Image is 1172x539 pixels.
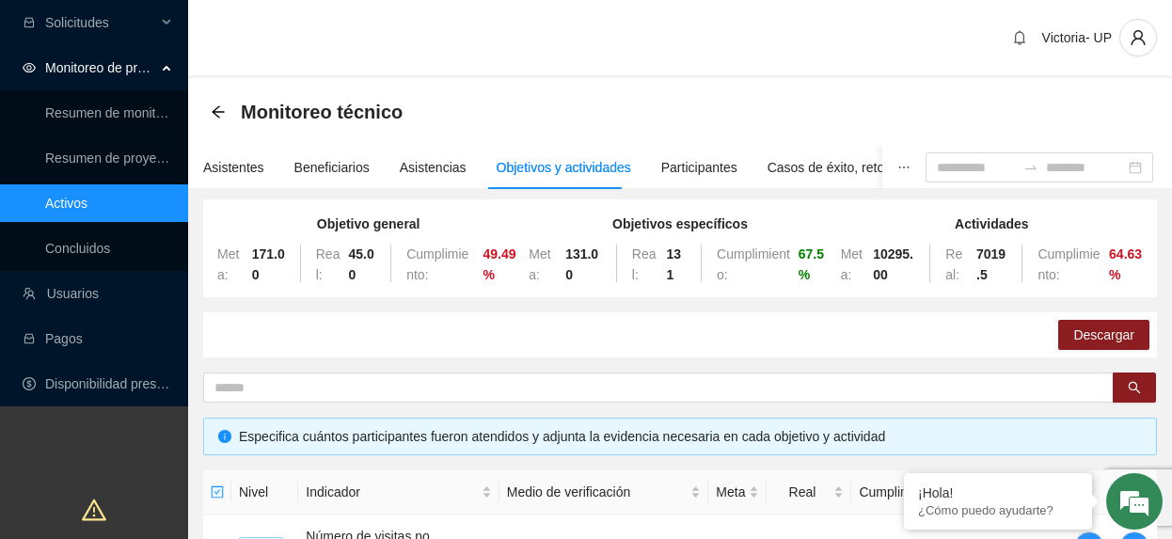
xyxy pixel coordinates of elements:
[799,246,824,282] strong: 67.5 %
[774,482,830,502] span: Real
[483,246,515,282] strong: 49.49 %
[1073,325,1134,345] span: Descargar
[497,157,631,178] div: Objetivos y actividades
[23,61,36,74] span: eye
[45,105,182,120] a: Resumen de monitoreo
[945,246,962,282] span: Real:
[612,216,748,231] strong: Objetivos específicos
[1023,160,1038,175] span: to
[45,376,206,391] a: Disponibilidad presupuestal
[897,161,911,174] span: ellipsis
[239,426,1142,447] div: Especifica cuántos participantes fueron atendidos y adjunta la evidencia necesaria en cada objeti...
[218,430,231,443] span: info-circle
[859,482,940,502] span: Cumplimiento
[1128,381,1141,396] span: search
[231,470,298,515] th: Nivel
[1037,246,1100,282] span: Cumplimiento:
[918,485,1078,500] div: ¡Hola!
[841,246,863,282] span: Meta:
[632,246,657,282] span: Real:
[217,246,239,282] span: Meta:
[23,16,36,29] span: inbox
[82,498,106,522] span: warning
[768,157,968,178] div: Casos de éxito, retos y obstáculos
[716,482,745,502] span: Meta
[976,246,1006,282] strong: 7019.5
[1120,29,1156,46] span: user
[211,104,226,119] span: arrow-left
[1023,160,1038,175] span: swap-right
[667,246,682,282] strong: 131
[298,470,499,515] th: Indicador
[955,216,1029,231] strong: Actividades
[203,157,264,178] div: Asistentes
[661,157,737,178] div: Participantes
[406,246,468,282] span: Cumplimiento:
[211,104,226,120] div: Back
[918,503,1078,517] p: ¿Cómo puedo ayudarte?
[1005,23,1035,53] button: bell
[708,470,767,515] th: Meta
[529,246,550,282] span: Meta:
[499,470,709,515] th: Medio de verificación
[507,482,688,502] span: Medio de verificación
[294,157,370,178] div: Beneficiarios
[252,246,285,282] strong: 171.00
[1113,373,1156,403] button: search
[1109,246,1142,282] strong: 64.63 %
[400,157,467,178] div: Asistencias
[316,246,341,282] span: Real:
[349,246,374,282] strong: 45.00
[45,241,110,256] a: Concluidos
[45,49,156,87] span: Monitoreo de proyectos
[306,482,477,502] span: Indicador
[565,246,598,282] strong: 131.00
[317,216,420,231] strong: Objetivo general
[241,97,403,127] span: Monitoreo técnico
[45,196,87,211] a: Activos
[1006,30,1034,45] span: bell
[882,146,926,189] button: ellipsis
[45,151,246,166] a: Resumen de proyectos aprobados
[45,331,83,346] a: Pagos
[851,470,961,515] th: Cumplimiento
[1042,30,1112,45] span: Victoria- UP
[211,485,224,499] span: check-square
[1119,19,1157,56] button: user
[47,286,99,301] a: Usuarios
[767,470,851,515] th: Real
[45,4,156,41] span: Solicitudes
[873,246,913,282] strong: 10295.00
[1058,320,1149,350] button: Descargar
[961,470,1067,515] th: Participantes
[717,246,790,282] span: Cumplimiento:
